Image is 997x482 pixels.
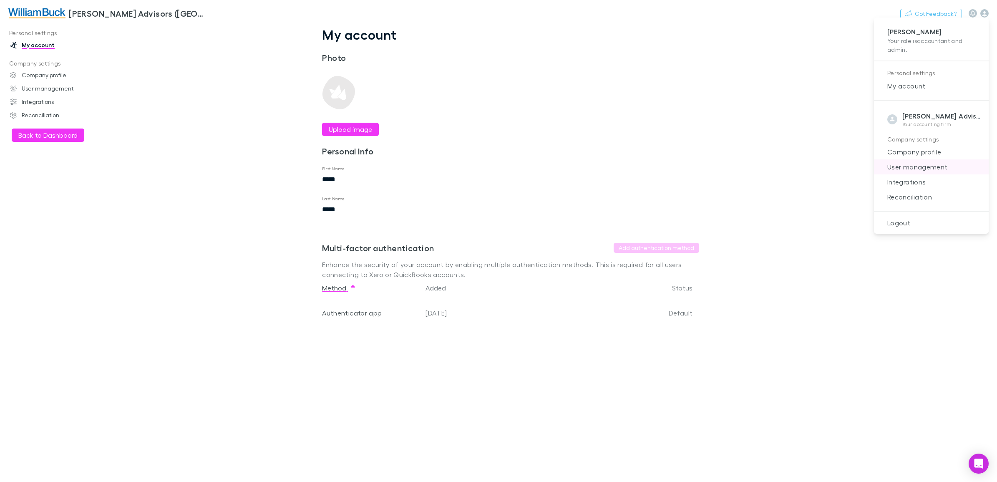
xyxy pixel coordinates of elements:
[881,162,982,172] span: User management
[887,134,975,145] p: Company settings
[881,177,982,187] span: Integrations
[881,192,982,202] span: Reconciliation
[881,81,982,91] span: My account
[887,28,975,36] p: [PERSON_NAME]
[969,454,989,474] div: Open Intercom Messenger
[881,218,982,228] span: Logout
[887,68,975,78] p: Personal settings
[881,147,982,157] span: Company profile
[887,36,975,54] p: Your role is accountant and admin .
[902,121,982,128] p: Your accounting firm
